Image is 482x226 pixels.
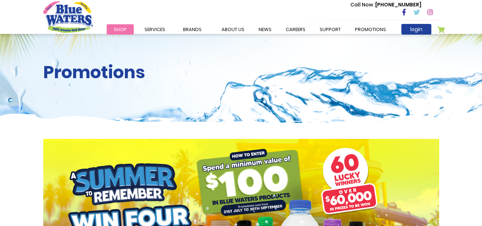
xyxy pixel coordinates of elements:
[144,26,165,33] span: Services
[43,1,93,32] a: store logo
[214,24,252,35] a: about us
[401,24,431,35] a: login
[348,24,393,35] a: Promotions
[183,26,202,33] span: Brands
[252,24,279,35] a: News
[43,62,439,83] h2: Promotions
[279,24,313,35] a: careers
[114,26,127,33] span: Shop
[350,1,375,8] span: Call Now :
[313,24,348,35] a: support
[350,1,421,9] p: [PHONE_NUMBER]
